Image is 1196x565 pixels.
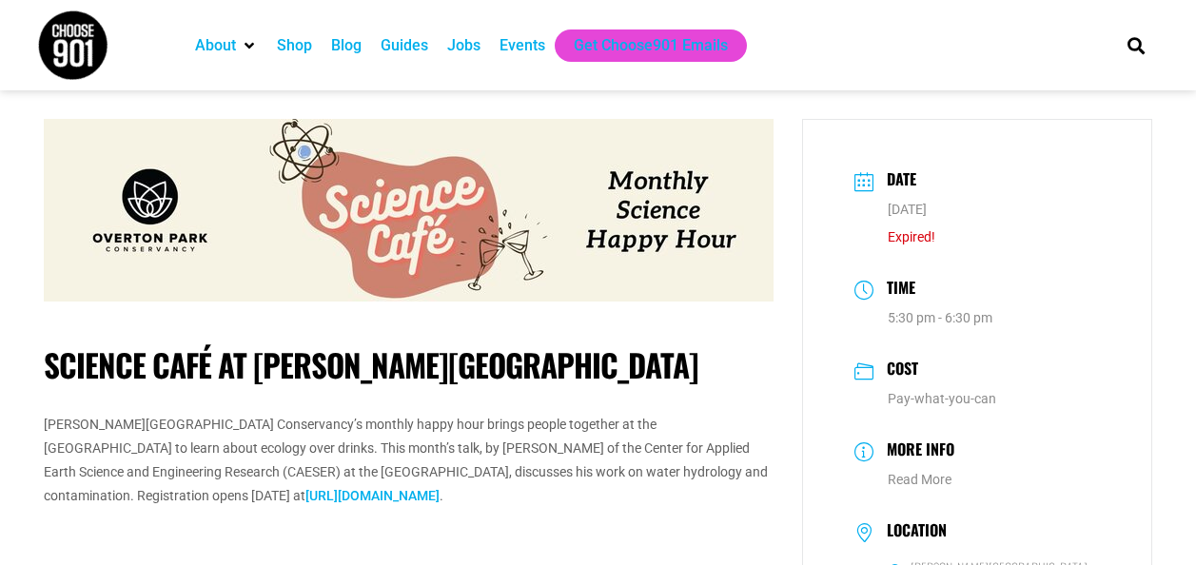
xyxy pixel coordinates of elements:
[877,521,947,544] h3: Location
[500,34,545,57] a: Events
[331,34,362,57] a: Blog
[447,34,480,57] a: Jobs
[44,346,774,384] h1: Science Café at [PERSON_NAME][GEOGRAPHIC_DATA]
[854,389,1101,409] dd: Pay-what-you-can
[186,29,267,62] div: About
[877,167,916,195] h3: Date
[44,413,774,509] p: [PERSON_NAME][GEOGRAPHIC_DATA] Conservancy’s monthly happy hour brings people together at the [GE...
[277,34,312,57] a: Shop
[888,202,927,217] span: [DATE]
[877,438,954,465] h3: More Info
[888,472,951,487] a: Read More
[305,488,440,503] a: [URL][DOMAIN_NAME]
[1120,29,1151,61] div: Search
[381,34,428,57] a: Guides
[888,310,992,325] abbr: 5:30 pm - 6:30 pm
[44,119,774,302] img: Banner for Overton Park's Science Café, titled "Monthly Science Happy Hour," featuring atomic and...
[877,357,918,384] h3: Cost
[186,29,1095,62] nav: Main nav
[888,229,935,244] span: Expired!
[877,276,915,303] h3: Time
[195,34,236,57] a: About
[574,34,728,57] a: Get Choose901 Emails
